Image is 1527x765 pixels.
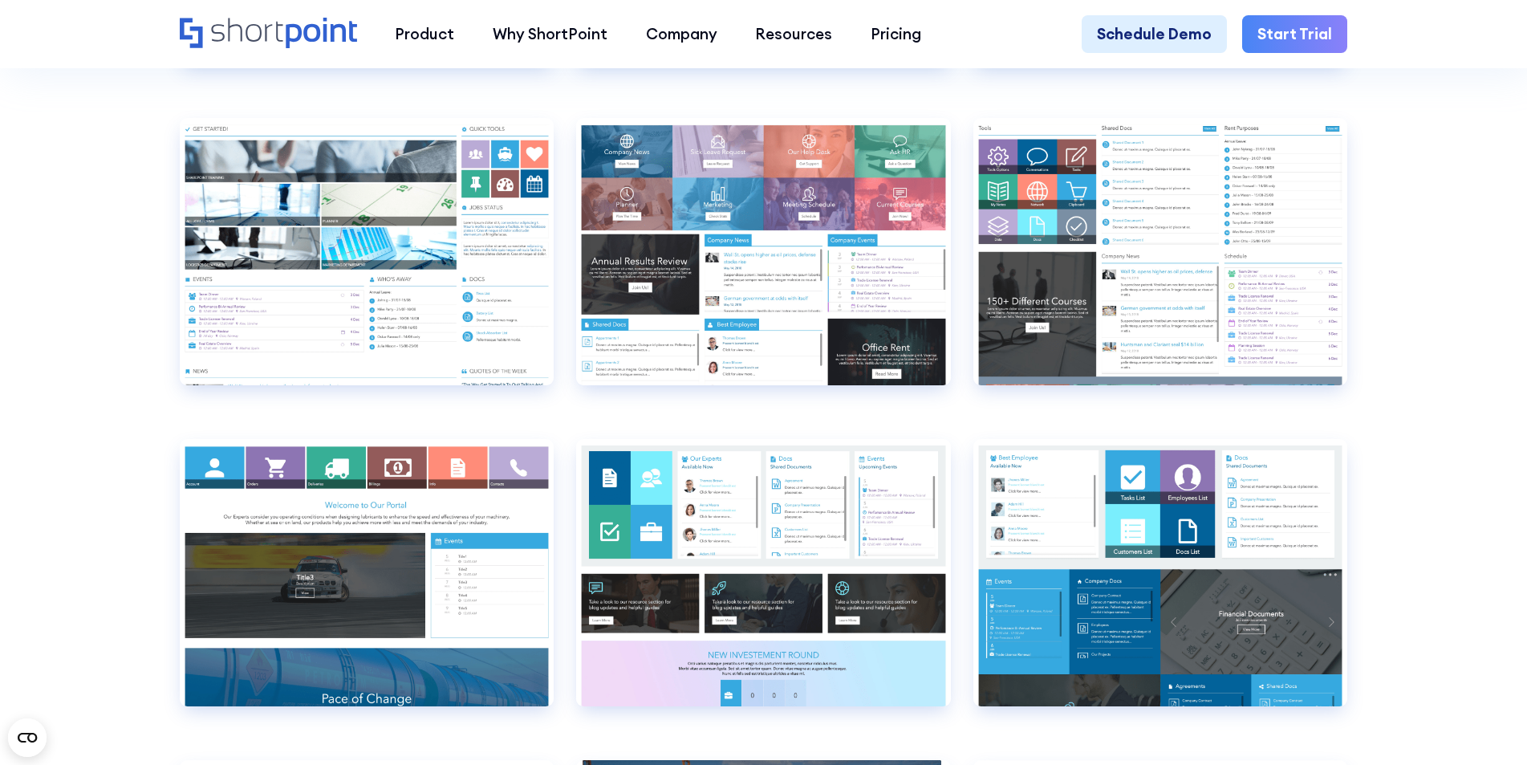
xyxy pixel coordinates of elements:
[1447,688,1527,765] iframe: Chat Widget
[627,15,737,54] a: Company
[180,18,357,51] a: Home
[973,439,1347,737] a: Intranet Layout 9
[736,15,851,54] a: Resources
[755,22,832,46] div: Resources
[646,22,717,46] div: Company
[1242,15,1347,54] a: Start Trial
[1447,688,1527,765] div: Виджет чата
[376,15,474,54] a: Product
[1082,15,1227,54] a: Schedule Demo
[395,22,454,46] div: Product
[473,15,627,54] a: Why ShortPoint
[180,118,554,416] a: Intranet Layout 4
[851,15,940,54] a: Pricing
[493,22,607,46] div: Why ShortPoint
[871,22,921,46] div: Pricing
[576,118,950,416] a: Intranet Layout 5
[973,118,1347,416] a: Intranet Layout 6
[576,439,950,737] a: Intranet Layout 8
[8,718,47,757] button: Open CMP widget
[180,439,554,737] a: Intranet Layout 7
